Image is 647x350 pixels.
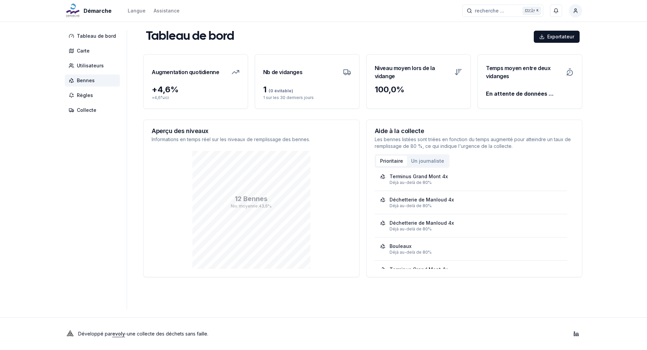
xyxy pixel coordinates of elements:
font: Collecte [77,107,96,113]
font: 1 [263,85,267,94]
a: Terminus Grand Mont 4x [380,266,562,278]
font: Règles [77,92,93,98]
font: recherche ... [475,8,504,13]
font: . [207,331,208,337]
img: Logo Evoly [65,328,75,339]
font: Les bennes listées sont triées en fonction du temps augmenté pour atteindre un taux de remplissag... [375,136,571,149]
font: ici [164,95,169,100]
font: Déchetterie de Manloud 4x [390,197,454,202]
font: Aide à la collecte [375,127,424,134]
font: (0 évitable) [269,88,293,93]
a: Bennes [65,74,123,87]
font: Augmentation quotidienne [152,69,219,75]
a: Utilisateurs [65,60,123,72]
a: Règles [65,89,123,101]
font: 1 [263,95,265,100]
font: Bouleaux [390,243,411,249]
font: Informations en temps réel sur les niveaux de remplissage des bennes. [152,136,310,142]
font: sur les 30 derniers jours [266,95,314,100]
a: Assistance [154,7,180,15]
font: Développé par [78,331,112,337]
font: Déjà au-delà de 80% [390,203,432,208]
font: Prioritaire [380,158,403,164]
font: 4,6 [154,95,161,100]
font: 4,6 [157,85,171,94]
font: Terminus Grand Mont 4x [390,173,448,179]
font: En attente de données ... [486,90,554,97]
font: Exportateur [547,34,574,39]
font: Tableau de bord [146,31,234,42]
a: Tableau de bord [65,30,123,42]
a: Déchetterie de Manloud 4xDéjà au-delà de 80% [380,220,562,232]
font: % [396,85,404,94]
font: % [171,85,179,94]
a: Déchetterie de Manloud 4xDéjà au-delà de 80% [380,196,562,209]
font: Déjà au-delà de 80% [390,250,432,255]
font: Démarche [84,7,112,14]
font: % [161,95,164,100]
button: Exportateur [534,31,580,43]
font: Aperçu des niveaux [152,127,209,134]
a: Démarche [65,7,114,15]
font: Tableau de bord [77,33,116,39]
img: Logo Démarche [65,3,81,19]
font: Temps moyen entre deux vidanges [486,65,550,79]
font: Nb de vidanges [263,69,302,75]
font: Langue [128,8,146,13]
font: Assistance [154,8,180,13]
a: Carte [65,45,123,57]
a: Collecte [65,104,123,116]
font: Carte [77,48,90,54]
a: evoly [112,331,125,337]
font: + [152,85,157,94]
font: Terminus Grand Mont 4x [390,266,448,272]
font: Bennes [77,77,95,83]
font: + [152,95,154,100]
button: Langue [128,7,146,15]
font: Utilisateurs [77,63,104,68]
font: - [125,331,127,337]
font: Niveau moyen lors de la vidange [375,65,435,79]
font: Déchetterie de Manloud 4x [390,220,454,226]
font: 100,0 [375,85,396,94]
a: Terminus Grand Mont 4xDéjà au-delà de 80% [380,173,562,185]
font: Déjà au-delà de 80% [390,180,432,185]
button: recherche ...Ctrl+K [462,5,543,17]
font: une collecte des déchets sans faille [127,331,207,337]
a: BouleauxDéjà au-delà de 80% [380,243,562,255]
font: Un journaliste [411,158,444,164]
font: Déjà au-delà de 80% [390,226,432,231]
